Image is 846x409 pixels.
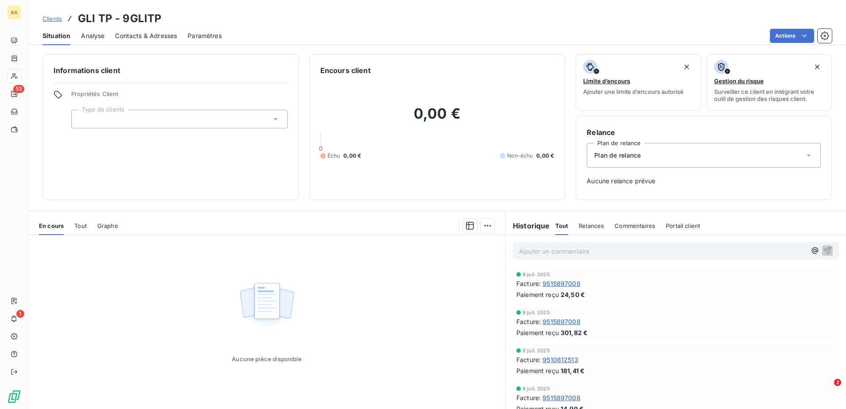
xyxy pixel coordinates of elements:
[320,105,554,131] h2: 0,00 €
[523,272,550,277] span: 9 juil. 2025
[507,152,533,160] span: Non-échu
[13,85,24,93] span: 53
[79,115,86,123] input: Ajouter une valeur
[583,88,684,95] span: Ajouter une limite d’encours autorisé
[583,77,630,85] span: Limite d’encours
[78,11,162,27] h3: GLI TP - 9GLITP
[561,366,585,375] span: 181,41 €
[516,290,559,299] span: Paiement reçu
[238,278,295,333] img: Empty state
[579,222,604,229] span: Relances
[542,317,581,326] span: 9515897008
[576,54,701,111] button: Limite d’encoursAjouter une limite d’encours autorisé
[516,279,541,288] span: Facture :
[523,348,550,353] span: 9 juil. 2025
[714,88,824,102] span: Surveiller ce client en intégrant votre outil de gestion des risques client.
[587,177,821,185] span: Aucune relance prévue
[42,14,62,23] a: Clients
[81,31,104,40] span: Analyse
[816,379,837,400] iframe: Intercom live chat
[327,152,340,160] span: Échu
[587,127,821,138] h6: Relance
[615,222,655,229] span: Commentaires
[542,279,581,288] span: 9515897008
[770,29,814,43] button: Actions
[7,5,21,19] div: AA
[42,31,70,40] span: Situation
[39,222,64,229] span: En cours
[54,65,288,76] h6: Informations client
[834,379,841,386] span: 2
[707,54,832,111] button: Gestion du risqueSurveiller ce client en intégrant votre outil de gestion des risques client.
[343,152,361,160] span: 0,00 €
[188,31,222,40] span: Paramètres
[232,355,301,363] span: Aucune pièce disponible
[42,15,62,22] span: Clients
[594,151,641,160] span: Plan de relance
[523,310,550,315] span: 9 juil. 2025
[561,290,585,299] span: 24,50 €
[516,393,541,402] span: Facture :
[516,355,541,364] span: Facture :
[516,317,541,326] span: Facture :
[666,222,700,229] span: Portail client
[523,386,550,391] span: 9 juil. 2025
[97,222,118,229] span: Graphe
[555,222,569,229] span: Tout
[74,222,87,229] span: Tout
[516,366,559,375] span: Paiement reçu
[71,90,288,103] span: Propriétés Client
[319,145,323,152] span: 0
[320,65,371,76] h6: Encours client
[506,220,550,231] h6: Historique
[16,310,24,318] span: 1
[7,390,21,404] img: Logo LeanPay
[714,77,764,85] span: Gestion du risque
[542,393,581,402] span: 9515897008
[115,31,177,40] span: Contacts & Adresses
[516,328,559,337] span: Paiement reçu
[561,328,588,337] span: 301,82 €
[542,355,578,364] span: 9510812513
[536,152,554,160] span: 0,00 €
